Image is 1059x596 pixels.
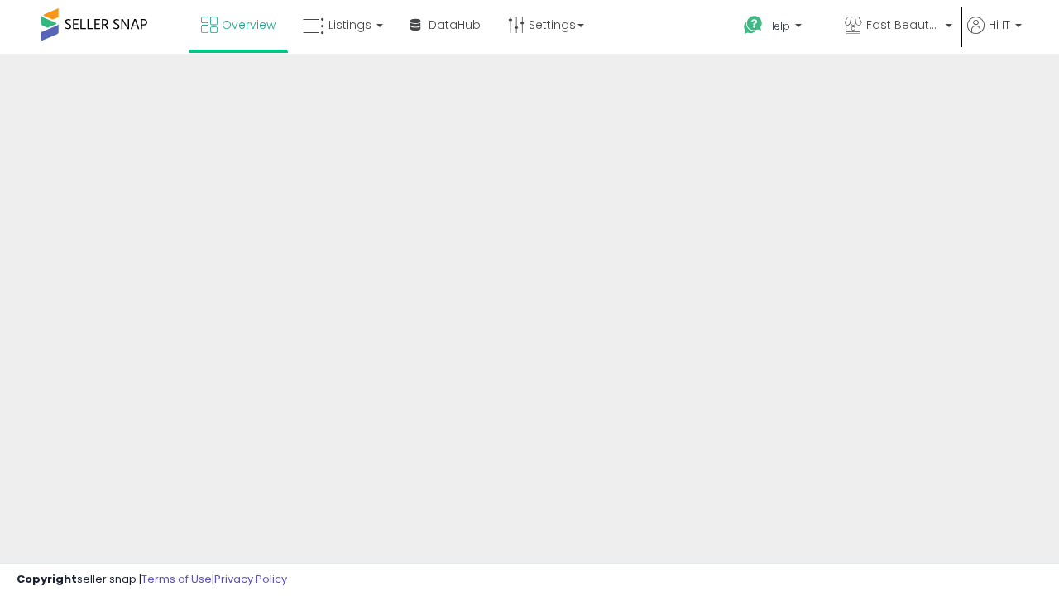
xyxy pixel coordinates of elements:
[214,571,287,587] a: Privacy Policy
[731,2,830,54] a: Help
[866,17,941,33] span: Fast Beauty ([GEOGRAPHIC_DATA])
[141,571,212,587] a: Terms of Use
[967,17,1022,54] a: Hi IT
[17,571,77,587] strong: Copyright
[429,17,481,33] span: DataHub
[328,17,371,33] span: Listings
[17,572,287,588] div: seller snap | |
[989,17,1010,33] span: Hi IT
[743,15,764,36] i: Get Help
[222,17,276,33] span: Overview
[768,19,790,33] span: Help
